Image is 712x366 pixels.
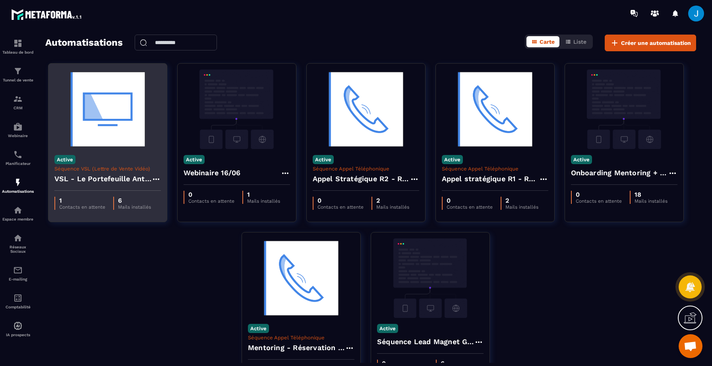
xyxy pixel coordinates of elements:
[317,197,364,204] p: 0
[13,150,23,159] img: scheduler
[13,66,23,76] img: formation
[505,197,538,204] p: 2
[247,198,280,204] p: Mails installés
[540,39,555,45] span: Carte
[376,204,409,210] p: Mails installés
[442,166,548,172] p: Séquence Appel Téléphonique
[247,191,280,198] p: 1
[13,265,23,275] img: email
[2,172,34,199] a: automationsautomationsAutomatisations
[447,197,493,204] p: 0
[573,39,586,45] span: Liste
[377,238,484,318] img: automation-background
[571,155,592,164] p: Active
[248,324,269,333] p: Active
[376,197,409,204] p: 2
[184,70,290,149] img: automation-background
[526,36,559,47] button: Carte
[13,233,23,243] img: social-network
[248,335,354,341] p: Séquence Appel Téléphonique
[442,70,548,149] img: automation-background
[2,33,34,60] a: formationformationTableau de bord
[59,204,105,210] p: Contacts en attente
[2,106,34,110] p: CRM
[605,35,696,51] button: Créer une automatisation
[13,122,23,132] img: automations
[571,167,668,178] h4: Onboarding Mentoring + Suivi Apprenant
[2,217,34,221] p: Espace membre
[248,342,345,353] h4: Mentoring - Réservation Session Individuelle
[2,259,34,287] a: emailemailE-mailing
[59,197,105,204] p: 1
[118,197,151,204] p: 6
[313,155,334,164] p: Active
[377,336,474,347] h4: Séquence Lead Magnet GUIDE " 5 questions à se poser"
[2,287,34,315] a: accountantaccountantComptabilité
[313,70,419,149] img: automation-background
[188,198,234,204] p: Contacts en attente
[576,191,622,198] p: 0
[635,198,667,204] p: Mails installés
[505,204,538,210] p: Mails installés
[447,204,493,210] p: Contacts en attente
[2,199,34,227] a: automationsautomationsEspace membre
[54,155,75,164] p: Active
[184,167,241,178] h4: Webinaire 16/06
[45,35,123,51] h2: Automatisations
[313,173,410,184] h4: Appel Stratégique R2 - Réservation
[11,7,83,21] img: logo
[621,39,691,47] span: Créer une automatisation
[317,204,364,210] p: Contacts en attente
[118,204,151,210] p: Mails installés
[13,39,23,48] img: formation
[2,245,34,254] p: Réseaux Sociaux
[2,227,34,259] a: social-networksocial-networkRéseaux Sociaux
[13,321,23,331] img: automations
[635,191,667,198] p: 18
[313,166,419,172] p: Séquence Appel Téléphonique
[13,94,23,104] img: formation
[2,78,34,82] p: Tunnel de vente
[442,155,463,164] p: Active
[442,173,539,184] h4: Appel stratégique R1 - Réservation
[679,334,702,358] a: Ouvrir le chat
[377,324,398,333] p: Active
[560,36,591,47] button: Liste
[54,173,151,184] h4: VSL - Le Portefeuille Anti-Fragile
[2,60,34,88] a: formationformationTunnel de vente
[54,70,161,149] img: automation-background
[2,144,34,172] a: schedulerschedulerPlanificateur
[13,178,23,187] img: automations
[184,155,205,164] p: Active
[2,88,34,116] a: formationformationCRM
[2,277,34,281] p: E-mailing
[571,70,677,149] img: automation-background
[248,238,354,318] img: automation-background
[2,161,34,166] p: Planificateur
[576,198,622,204] p: Contacts en attente
[2,116,34,144] a: automationsautomationsWebinaire
[2,305,34,309] p: Comptabilité
[2,189,34,194] p: Automatisations
[2,333,34,337] p: IA prospects
[2,134,34,138] p: Webinaire
[13,293,23,303] img: accountant
[2,50,34,54] p: Tableau de bord
[54,166,161,172] p: Séquence VSL (Lettre de Vente Vidéo)
[188,191,234,198] p: 0
[13,205,23,215] img: automations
